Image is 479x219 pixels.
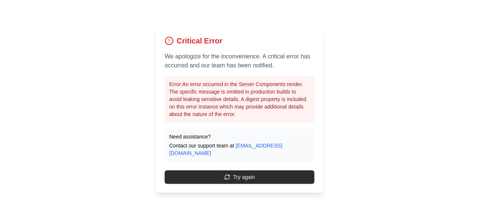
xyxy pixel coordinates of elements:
[169,133,310,140] p: Need assistance?
[169,142,310,157] p: Contact our support team at
[169,80,310,118] p: Error: An error occurred in the Server Components render. The specific message is omitted in prod...
[165,170,314,184] button: Try again
[177,36,222,46] h1: Critical Error
[165,52,314,70] p: We apologize for the inconvenience. A critical error has occurred and our team has been notified.
[169,143,283,156] a: [EMAIL_ADDRESS][DOMAIN_NAME]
